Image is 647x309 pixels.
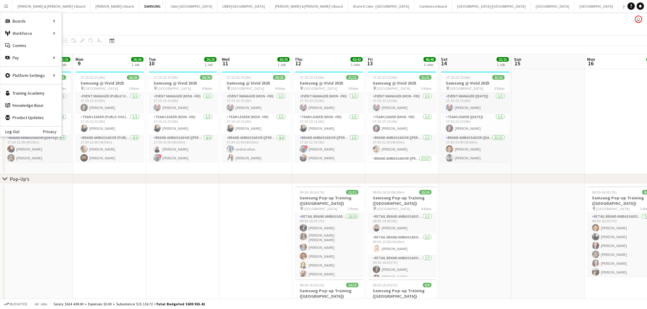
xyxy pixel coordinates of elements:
[76,93,144,114] app-card-role: Event Manager (Public Holiday)1/117:15-23:15 (6h)[PERSON_NAME]
[217,0,270,12] button: UBER [GEOGRAPHIC_DATA]
[0,99,61,111] a: Knowledge Base
[149,71,217,162] app-job-card: 17:15-23:15 (6h)20/20Samsung @ Vivid 2025 [GEOGRAPHIC_DATA]4 RolesEvent Manager (Mon - Fri)1/117:...
[497,57,509,62] span: 23/23
[270,0,348,12] button: [PERSON_NAME] & [PERSON_NAME]'s Board
[166,0,217,12] button: Uber [GEOGRAPHIC_DATA]
[494,86,505,91] span: 3 Roles
[10,302,28,306] span: Budgeted
[596,206,630,211] span: [GEOGRAPHIC_DATA]
[440,60,448,67] span: 14
[0,52,61,64] div: Pay
[13,0,91,12] button: [PERSON_NAME] & [PERSON_NAME]'s Board
[295,71,363,162] div: 17:15-23:15 (6h)21/21Samsung @ Vivid 2025 [GEOGRAPHIC_DATA]5 RolesEvent Manager (Mon - Fri)1/117:...
[441,80,509,86] h3: Samsung @ Vivid 2025
[277,57,290,62] span: 20/20
[423,57,436,62] span: 40/40
[346,75,358,80] span: 21/21
[43,129,61,134] a: Privacy
[368,80,436,86] h3: Samsung @ Vivid 2025
[76,134,144,182] app-card-role: Brand Ambassador (Public Holiday)4/417:30-22:00 (4h30m)[PERSON_NAME][PERSON_NAME]
[0,87,61,99] a: Training Academy
[368,288,436,299] h3: Samsung Pop-up Training ([GEOGRAPHIC_DATA])
[295,288,363,299] h3: Samsung Pop-up Training ([GEOGRAPHIC_DATA])
[221,60,230,67] span: 11
[367,60,373,67] span: 13
[531,0,575,12] button: [GEOGRAPHIC_DATA]
[153,75,178,80] span: 17:15-23:15 (6h)
[75,60,83,67] span: 9
[0,129,20,134] a: Log Out
[295,80,363,86] h3: Samsung @ Vivid 2025
[300,75,324,80] span: 17:15-23:15 (6h)
[414,0,452,12] button: Conference Board
[368,234,436,255] app-card-role: RETAIL Brand Ambassador (Mon - Fri)1/109:30-13:00 (3h30m)[PERSON_NAME]
[76,56,83,62] span: Mon
[587,56,595,62] span: Mon
[295,186,363,277] div: 09:30-16:30 (7h)11/11Samsung Pop-up Training ([GEOGRAPHIC_DATA]) [GEOGRAPHIC_DATA]2 RolesRETAIL B...
[84,86,118,91] span: [GEOGRAPHIC_DATA]
[441,71,509,162] app-job-card: 17:15-23:15 (6h)23/23Samsung @ Vivid 2025 [GEOGRAPHIC_DATA]3 RolesEvent Manager ([DATE])1/117:15-...
[231,86,264,91] span: [GEOGRAPHIC_DATA]
[139,0,166,12] button: SAMSUNG
[76,80,144,86] h3: Samsung @ Vivid 2025
[295,93,363,114] app-card-role: Event Manager (Mon - Fri)1/117:15-23:15 (6h)[PERSON_NAME]
[294,60,302,67] span: 12
[304,206,337,211] span: [GEOGRAPHIC_DATA]
[368,186,436,277] div: 08:00-16:30 (8h30m)10/10Samsung Pop-up Training ([GEOGRAPHIC_DATA]) [GEOGRAPHIC_DATA]4 RolesRETAI...
[149,134,217,182] app-card-role: Brand Ambassador ([PERSON_NAME])4/417:30-22:00 (4h30m)[PERSON_NAME]![PERSON_NAME]
[275,86,285,91] span: 4 Roles
[300,283,324,287] span: 09:30-16:30 (7h)
[373,190,405,194] span: 08:00-16:30 (8h30m)
[157,86,191,91] span: [GEOGRAPHIC_DATA]
[227,75,251,80] span: 17:15-23:15 (6h)
[54,302,205,306] div: Salary $624 438.69 + Expenses $0.00 + Subsistence $15 116.72 =
[423,283,431,287] span: 9/9
[575,0,618,12] button: [GEOGRAPHIC_DATA]
[446,75,471,80] span: 17:15-23:15 (6h)
[58,62,70,67] div: 1 Job
[592,190,617,194] span: 09:30-16:30 (7h)
[156,302,205,306] span: Total Budgeted $639 555.41
[222,134,290,182] app-card-role: Brand Ambassador ([PERSON_NAME])4/417:30-22:00 (4h30m)undral altan[PERSON_NAME]
[368,114,436,134] app-card-role: Team Leader (Mon - Fri)1/117:15-23:15 (6h)[PERSON_NAME]
[205,62,216,67] div: 1 Job
[295,56,302,62] span: Thu
[148,60,156,67] span: 10
[304,86,337,91] span: [GEOGRAPHIC_DATA]
[76,71,144,162] app-job-card: 17:15-23:15 (6h)26/26Samsung @ Vivid 2025 [GEOGRAPHIC_DATA]5 RolesEvent Manager (Public Holiday)1...
[348,0,414,12] button: Share A Coke - [GEOGRAPHIC_DATA]
[373,283,397,287] span: 09:30-16:30 (7h)
[450,86,483,91] span: [GEOGRAPHIC_DATA]
[222,114,290,134] app-card-role: Team Leader (Mon - Fri)1/117:15-23:15 (6h)[PERSON_NAME]
[58,57,70,62] span: 25/25
[368,71,436,162] app-job-card: 17:15-23:15 (6h)21/21Samsung @ Vivid 2025 [GEOGRAPHIC_DATA]5 RolesEvent Manager (Mon - Fri)1/117:...
[421,86,431,91] span: 5 Roles
[222,56,230,62] span: Wed
[202,86,212,91] span: 4 Roles
[300,190,324,194] span: 09:30-16:30 (7h)
[149,114,217,134] app-card-role: Team Leader (Mon - Fri)1/117:15-23:15 (6h)[PERSON_NAME]
[10,176,29,182] div: Pop-Up's
[273,75,285,80] span: 20/20
[149,93,217,114] app-card-role: Event Manager (Mon - Fri)1/117:15-23:15 (6h)[PERSON_NAME]
[419,190,431,194] span: 10/10
[34,302,48,306] span: All jobs
[351,62,362,67] div: 3 Jobs
[295,114,363,134] app-card-role: Team Leader (Mon - Fri)1/117:15-23:15 (6h)[PERSON_NAME]
[441,114,509,134] app-card-role: Team Leader ([DATE])1/117:15-23:15 (6h)[PERSON_NAME]
[131,57,143,62] span: 26/26
[368,134,436,155] app-card-role: Brand Ambassador ([PERSON_NAME])1/117:30-22:00 (4h30m)[PERSON_NAME]
[0,27,61,39] div: Workforce
[348,206,358,211] span: 2 Roles
[0,15,61,27] div: Boards
[0,111,61,124] a: Product Updates
[350,57,363,62] span: 42/42
[346,283,358,287] span: 10/10
[514,56,521,62] span: Sun
[278,62,289,67] div: 1 Job
[131,62,143,67] div: 1 Job
[91,0,139,12] button: [PERSON_NAME]'s Board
